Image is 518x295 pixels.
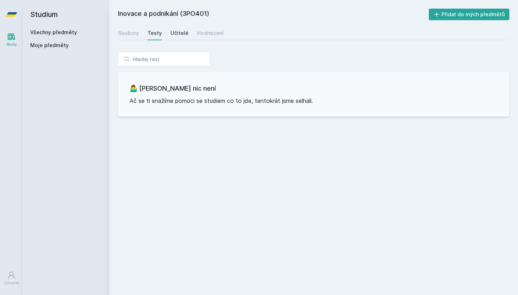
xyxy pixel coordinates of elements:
[1,267,22,289] a: Uživatel
[147,26,162,40] a: Testy
[118,29,139,37] div: Soubory
[197,29,224,37] div: Hodnocení
[429,9,510,20] button: Přidat do mých předmětů
[171,29,188,37] div: Učitelé
[129,83,498,94] h3: 🤷‍♂️ [PERSON_NAME] nic není
[30,29,77,35] a: Všechny předměty
[4,280,19,286] div: Uživatel
[118,9,429,20] h2: Inovace a podnikání (3PO401)
[197,26,224,40] a: Hodnocení
[147,29,162,37] div: Testy
[1,29,22,51] a: Study
[118,26,139,40] a: Soubory
[118,52,210,66] input: Hledej test
[171,26,188,40] a: Učitelé
[6,42,17,47] div: Study
[30,42,69,49] span: Moje předměty
[129,96,498,105] p: Ač se ti snažíme pomoci se studiem co to jde, tentokrát jsme selhali.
